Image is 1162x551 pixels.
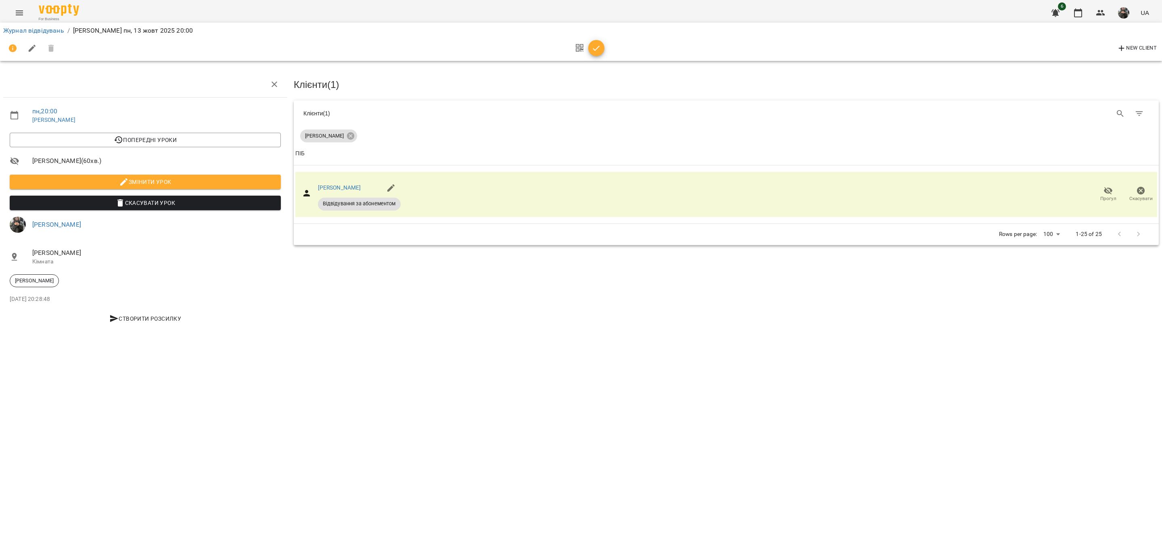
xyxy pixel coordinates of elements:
[1111,104,1130,123] button: Search
[32,107,57,115] a: пн , 20:00
[1040,228,1063,240] div: 100
[16,135,274,145] span: Попередні уроки
[1130,104,1149,123] button: Фільтр
[294,100,1159,126] div: Table Toolbar
[303,109,720,117] div: Клієнти ( 1 )
[32,248,281,258] span: [PERSON_NAME]
[10,175,281,189] button: Змінити урок
[16,198,274,208] span: Скасувати Урок
[13,314,278,324] span: Створити розсилку
[295,149,305,159] div: ПІБ
[10,274,59,287] div: [PERSON_NAME]
[10,3,29,23] button: Menu
[10,277,59,284] span: [PERSON_NAME]
[1100,195,1116,202] span: Прогул
[10,196,281,210] button: Скасувати Урок
[1118,7,1129,19] img: 8337ee6688162bb2290644e8745a615f.jpg
[10,217,26,233] img: 8337ee6688162bb2290644e8745a615f.jpg
[32,117,75,123] a: [PERSON_NAME]
[300,132,349,140] span: [PERSON_NAME]
[318,200,401,207] span: Відвідування за абонементом
[1129,195,1153,202] span: Скасувати
[1115,42,1159,55] button: New Client
[3,26,1159,35] nav: breadcrumb
[1092,183,1124,206] button: Прогул
[295,149,305,159] div: Sort
[67,26,70,35] li: /
[295,149,1157,159] span: ПІБ
[1137,5,1152,20] button: UA
[16,177,274,187] span: Змінити урок
[318,184,361,191] a: [PERSON_NAME]
[1141,8,1149,17] span: UA
[999,230,1037,238] p: Rows per page:
[32,258,281,266] p: Кімната
[1058,2,1066,10] span: 6
[39,4,79,16] img: Voopty Logo
[39,17,79,22] span: For Business
[73,26,193,35] p: [PERSON_NAME] пн, 13 жовт 2025 20:00
[294,79,1159,90] h3: Клієнти ( 1 )
[10,295,281,303] p: [DATE] 20:28:48
[32,221,81,228] a: [PERSON_NAME]
[32,156,281,166] span: [PERSON_NAME] ( 60 хв. )
[10,133,281,147] button: Попередні уроки
[1124,183,1157,206] button: Скасувати
[300,129,357,142] div: [PERSON_NAME]
[1076,230,1101,238] p: 1-25 of 25
[1117,44,1157,53] span: New Client
[3,27,64,34] a: Журнал відвідувань
[10,311,281,326] button: Створити розсилку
